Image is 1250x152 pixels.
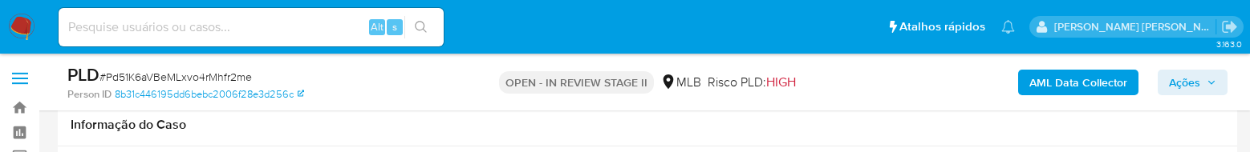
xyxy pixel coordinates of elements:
span: s [392,19,397,34]
button: Ações [1158,70,1228,95]
b: AML Data Collector [1029,70,1127,95]
button: AML Data Collector [1018,70,1138,95]
p: alessandra.barbosa@mercadopago.com [1054,19,1216,34]
div: MLB [660,74,701,91]
p: OPEN - IN REVIEW STAGE II [499,71,654,94]
a: 8b31c446195dd6bebc2006f28e3d256c [115,87,304,102]
a: Notificações [1001,20,1015,34]
span: Alt [371,19,384,34]
span: Atalhos rápidos [899,18,985,35]
input: Pesquise usuários ou casos... [59,17,444,38]
span: HIGH [766,73,796,91]
span: # Pd51K6aVBeMLxvo4rMhfr2me [99,69,252,85]
span: Risco PLD: [708,74,796,91]
h1: Informação do Caso [71,117,1224,133]
button: search-icon [404,16,437,38]
span: Ações [1169,70,1200,95]
b: Person ID [67,87,112,102]
a: Sair [1221,18,1238,35]
b: PLD [67,62,99,87]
